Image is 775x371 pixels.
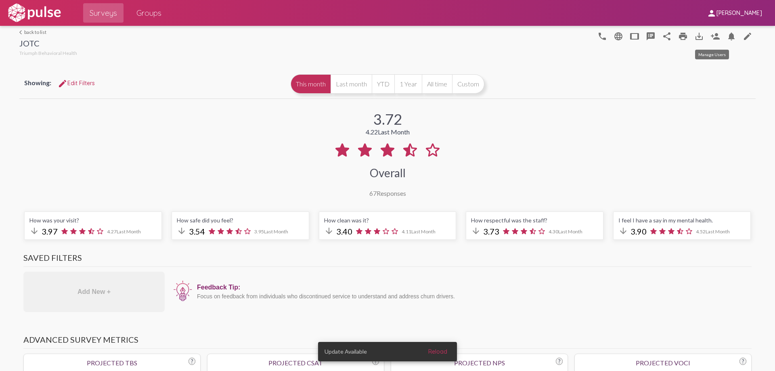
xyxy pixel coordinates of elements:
[324,217,451,224] div: How clean was it?
[173,280,193,302] img: icon12.png
[675,28,691,44] a: print
[452,74,484,94] button: Custom
[428,348,447,355] span: Reload
[370,166,406,180] div: Overall
[23,335,752,349] h3: Advanced Survey Metrics
[24,79,51,86] span: Showing:
[23,253,752,267] h3: Saved Filters
[83,3,124,23] a: Surveys
[373,110,402,128] div: 3.72
[618,226,628,236] mat-icon: arrow_downward
[23,272,165,312] div: Add New +
[394,74,422,94] button: 1 Year
[707,8,716,18] mat-icon: person
[580,359,746,367] div: Projected VoCI
[422,344,454,359] button: Reload
[378,128,410,136] span: Last Month
[372,74,394,94] button: YTD
[51,76,101,90] button: Edit FiltersEdit Filters
[369,189,406,197] div: Responses
[117,228,141,235] span: Last Month
[678,31,688,41] mat-icon: print
[739,28,756,44] a: edit
[19,50,77,56] span: Triumph Behavioral Health
[610,28,626,44] button: language
[29,359,195,367] div: Projected TBS
[396,359,563,367] div: Projected NPS
[659,28,675,44] button: Share
[471,226,481,236] mat-icon: arrow_downward
[136,6,161,20] span: Groups
[197,284,748,291] div: Feedback Tip:
[691,28,707,44] button: Download
[630,31,639,41] mat-icon: tablet
[700,5,769,20] button: [PERSON_NAME]
[325,348,367,356] span: Update Available
[291,74,331,94] button: This month
[618,217,746,224] div: I feel I have a say in my mental health.
[58,79,67,88] mat-icon: Edit Filters
[594,28,610,44] button: language
[739,358,746,365] div: ?
[643,28,659,44] button: speaker_notes
[6,3,62,23] img: white-logo.svg
[58,80,95,87] span: Edit Filters
[29,217,157,224] div: How was your visit?
[336,226,352,236] span: 3.40
[723,28,739,44] button: Bell
[177,217,304,224] div: How safe did you feel?
[422,74,452,94] button: All time
[556,358,563,365] div: ?
[42,226,58,236] span: 3.97
[264,228,288,235] span: Last Month
[646,31,656,41] mat-icon: speaker_notes
[130,3,168,23] a: Groups
[411,228,436,235] span: Last Month
[177,226,186,236] mat-icon: arrow_downward
[331,74,372,94] button: Last month
[369,189,377,197] span: 67
[212,359,379,367] div: Projected CSAT
[710,31,720,41] mat-icon: Person
[716,10,762,17] span: [PERSON_NAME]
[254,228,288,235] span: 3.95
[630,226,647,236] span: 3.90
[29,226,39,236] mat-icon: arrow_downward
[189,226,205,236] span: 3.54
[471,217,598,224] div: How respectful was the staff?
[706,228,730,235] span: Last Month
[90,6,117,20] span: Surveys
[19,38,77,50] div: JOTC
[662,31,672,41] mat-icon: Share
[614,31,623,41] mat-icon: language
[694,31,704,41] mat-icon: Download
[19,29,77,35] a: back to list
[197,293,748,300] div: Focus on feedback from individuals who discontinued service to understand and address churn drivers.
[707,28,723,44] button: Person
[366,128,410,136] div: 4.22
[727,31,736,41] mat-icon: Bell
[189,358,195,365] div: ?
[626,28,643,44] button: tablet
[324,226,334,236] mat-icon: arrow_downward
[107,228,141,235] span: 4.27
[558,228,582,235] span: Last Month
[743,31,752,41] mat-icon: edit
[402,228,436,235] span: 4.11
[597,31,607,41] mat-icon: language
[549,228,582,235] span: 4.30
[483,226,499,236] span: 3.73
[19,30,24,35] mat-icon: arrow_back_ios
[696,228,730,235] span: 4.52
